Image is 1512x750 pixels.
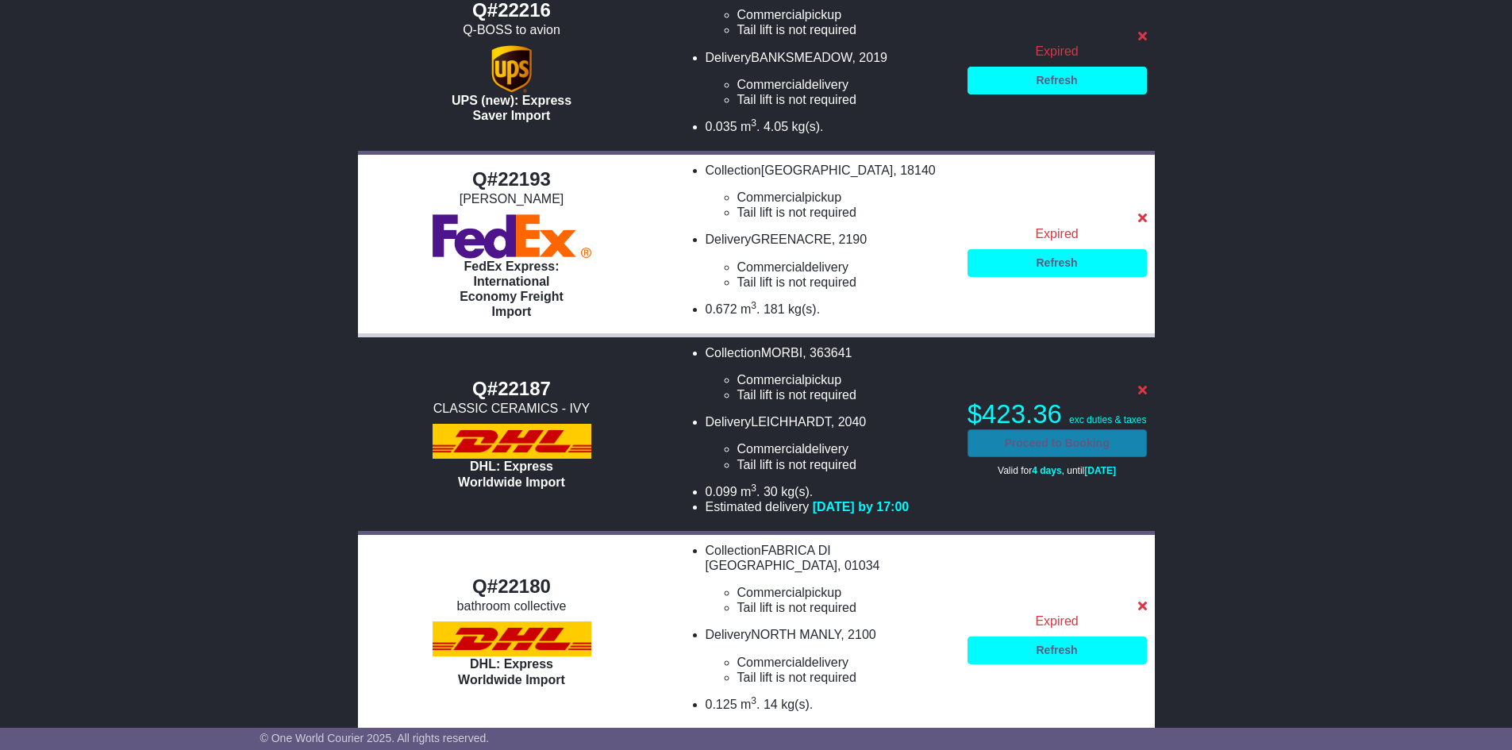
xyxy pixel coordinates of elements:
span: , 2040 [831,415,866,429]
div: Q#22180 [366,575,658,598]
a: Proceed to Booking [968,429,1147,457]
li: delivery [737,77,952,92]
span: m . [741,698,760,711]
img: FedEx Express: International Economy Freight Import [433,214,591,259]
span: Commercial [737,260,805,274]
span: Commercial [737,586,805,599]
li: Delivery [706,50,952,108]
sup: 3 [751,117,756,129]
span: m . [741,120,760,133]
li: Tail lift is not required [737,600,952,615]
span: , 01034 [837,559,879,572]
div: Q-BOSS to avion [366,22,658,37]
a: Refresh [968,637,1147,664]
span: NORTH MANLY [751,628,841,641]
span: , 2190 [832,233,867,246]
li: Collection [706,163,952,221]
sup: 3 [751,695,756,706]
span: FABRICA DI [GEOGRAPHIC_DATA] [706,544,838,572]
li: Tail lift is not required [737,22,952,37]
span: , 18140 [893,163,935,177]
span: , 2100 [841,628,875,641]
li: Delivery [706,232,952,290]
div: [PERSON_NAME] [366,191,658,206]
li: delivery [737,260,952,275]
span: 181 [764,302,785,316]
span: LEICHHARDT [751,415,830,429]
span: $ [968,399,1062,429]
span: Commercial [737,8,805,21]
li: Delivery [706,627,952,685]
div: Expired [968,44,1147,59]
span: Commercial [737,373,805,387]
li: Tail lift is not required [737,92,952,107]
span: 30 [764,485,778,498]
li: Tail lift is not required [737,387,952,402]
sup: 3 [751,483,756,494]
span: 0.125 [706,698,737,711]
span: UPS (new): Express Saver Import [452,94,571,122]
img: UPS (new): Express Saver Import [491,45,531,93]
li: pickup [737,190,952,205]
img: DHL: Express Worldwide Import [433,621,591,656]
img: DHL: Express Worldwide Import [433,424,591,459]
span: kg(s). [781,485,813,498]
li: Collection [706,345,952,403]
span: m . [741,485,760,498]
span: DHL: Express Worldwide Import [458,657,565,686]
span: 0.035 [706,120,737,133]
li: delivery [737,655,952,670]
li: pickup [737,372,952,387]
span: kg(s). [788,302,820,316]
div: CLASSIC CERAMICS - IVY [366,401,658,416]
span: GREENACRE [751,233,831,246]
div: Q#22193 [366,168,658,191]
span: BANKSMEADOW [751,51,852,64]
span: 4 days [1032,465,1061,476]
li: Delivery [706,414,952,472]
p: Valid for , until [968,465,1147,476]
span: Commercial [737,656,805,669]
span: Commercial [737,442,805,456]
li: pickup [737,7,952,22]
li: Tail lift is not required [737,670,952,685]
span: m . [741,302,760,316]
span: Commercial [737,78,805,91]
span: © One World Courier 2025. All rights reserved. [260,732,490,744]
a: Refresh [968,249,1147,277]
div: bathroom collective [366,598,658,613]
span: DHL: Express Worldwide Import [458,460,565,488]
span: 423.36 [982,399,1062,429]
span: kg(s). [781,698,813,711]
span: kg(s). [792,120,824,133]
div: Expired [968,613,1147,629]
a: Refresh [968,67,1147,94]
li: Collection [706,543,952,616]
li: delivery [737,441,952,456]
span: 4.05 [764,120,788,133]
li: pickup [737,585,952,600]
li: Tail lift is not required [737,205,952,220]
li: Tail lift is not required [737,457,952,472]
li: Tail lift is not required [737,275,952,290]
div: Expired [968,226,1147,241]
span: , 363641 [802,346,852,360]
div: Q#22187 [366,378,658,401]
span: 0.672 [706,302,737,316]
span: 14 [764,698,778,711]
span: [GEOGRAPHIC_DATA] [761,163,894,177]
li: Estimated delivery [706,499,952,514]
span: , 2019 [852,51,887,64]
span: MORBI [761,346,802,360]
span: exc duties & taxes [1069,414,1146,425]
span: Commercial [737,190,805,204]
sup: 3 [751,300,756,311]
span: [DATE] [1084,465,1116,476]
span: FedEx Express: International Economy Freight Import [460,260,564,319]
span: 0.099 [706,485,737,498]
span: [DATE] by 17:00 [813,500,910,513]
